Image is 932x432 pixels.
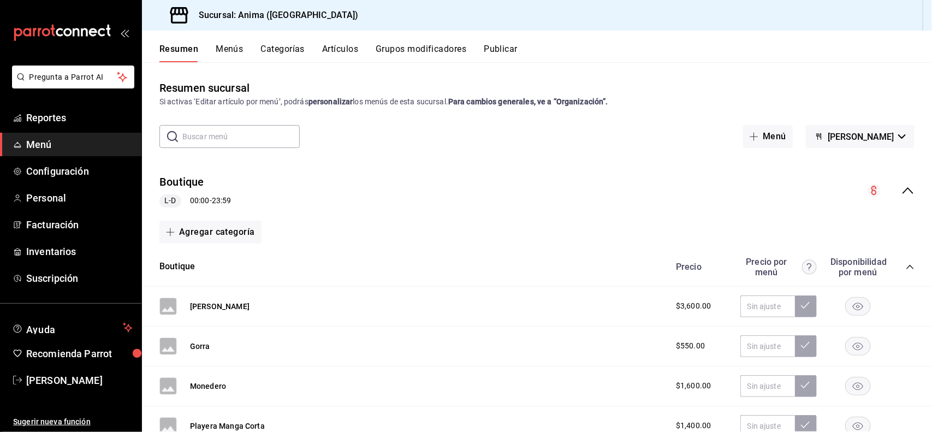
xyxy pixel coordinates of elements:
[120,28,129,37] button: open_drawer_menu
[26,164,133,179] span: Configuración
[159,221,262,244] button: Agregar categoría
[26,217,133,232] span: Facturación
[676,380,711,392] span: $1,600.00
[676,420,711,431] span: $1,400.00
[676,340,705,352] span: $550.00
[322,44,358,62] button: Artículos
[159,194,231,208] div: 00:00 - 23:59
[13,416,133,428] span: Sugerir nueva función
[190,341,210,352] button: Gorra
[261,44,305,62] button: Categorías
[484,44,518,62] button: Publicar
[806,125,915,148] button: [PERSON_NAME]
[740,375,795,397] input: Sin ajuste
[906,263,915,271] button: collapse-category-row
[190,9,359,22] h3: Sucursal: Anima ([GEOGRAPHIC_DATA])
[182,126,300,147] input: Buscar menú
[159,174,204,190] button: Boutique
[676,300,711,312] span: $3,600.00
[159,44,198,62] button: Resumen
[159,80,250,96] div: Resumen sucursal
[29,72,117,83] span: Pregunta a Parrot AI
[142,165,932,216] div: collapse-menu-row
[26,373,133,388] span: [PERSON_NAME]
[26,346,133,361] span: Recomienda Parrot
[159,96,915,108] div: Si activas ‘Editar artículo por menú’, podrás los menús de esta sucursal.
[190,381,226,392] button: Monedero
[190,421,265,431] button: Playera Manga Corta
[216,44,243,62] button: Menús
[159,44,932,62] div: navigation tabs
[12,66,134,88] button: Pregunta a Parrot AI
[830,257,885,277] div: Disponibilidad por menú
[26,110,133,125] span: Reportes
[740,335,795,357] input: Sin ajuste
[26,191,133,205] span: Personal
[26,244,133,259] span: Inventarios
[740,295,795,317] input: Sin ajuste
[8,79,134,91] a: Pregunta a Parrot AI
[448,97,608,106] strong: Para cambios generales, ve a “Organización”.
[160,195,180,206] span: L-D
[376,44,466,62] button: Grupos modificadores
[308,97,353,106] strong: personalizar
[665,262,735,272] div: Precio
[190,301,250,312] button: [PERSON_NAME]
[26,137,133,152] span: Menú
[26,271,133,286] span: Suscripción
[26,321,118,334] span: Ayuda
[740,257,817,277] div: Precio por menú
[159,261,195,273] button: Boutique
[828,132,894,142] span: [PERSON_NAME]
[743,125,793,148] button: Menú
